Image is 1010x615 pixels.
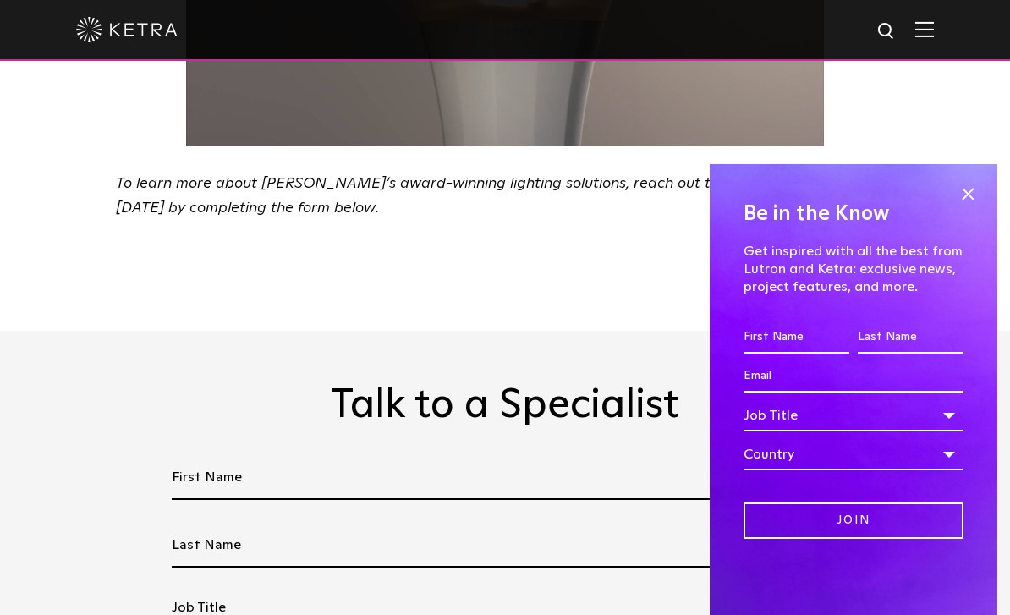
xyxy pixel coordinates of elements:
input: Last Name [858,321,963,354]
span: To learn more about [PERSON_NAME]’s award-winning lighting solutions, [116,176,634,191]
div: Country [744,438,963,470]
input: Join [744,502,963,539]
div: Job Title [744,399,963,431]
h4: Be in the Know [744,198,963,230]
input: Email [744,360,963,393]
img: ketra-logo-2019-white [76,17,178,42]
input: Last Name [172,524,839,568]
h2: Talk to a Specialist [167,382,843,431]
img: Hamburger%20Nav.svg [915,21,934,37]
input: First Name [744,321,849,354]
img: search icon [876,21,897,42]
p: Get inspired with all the best from Lutron and Ketra: exclusive news, project features, and more. [744,243,963,295]
input: First Name [172,456,839,500]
